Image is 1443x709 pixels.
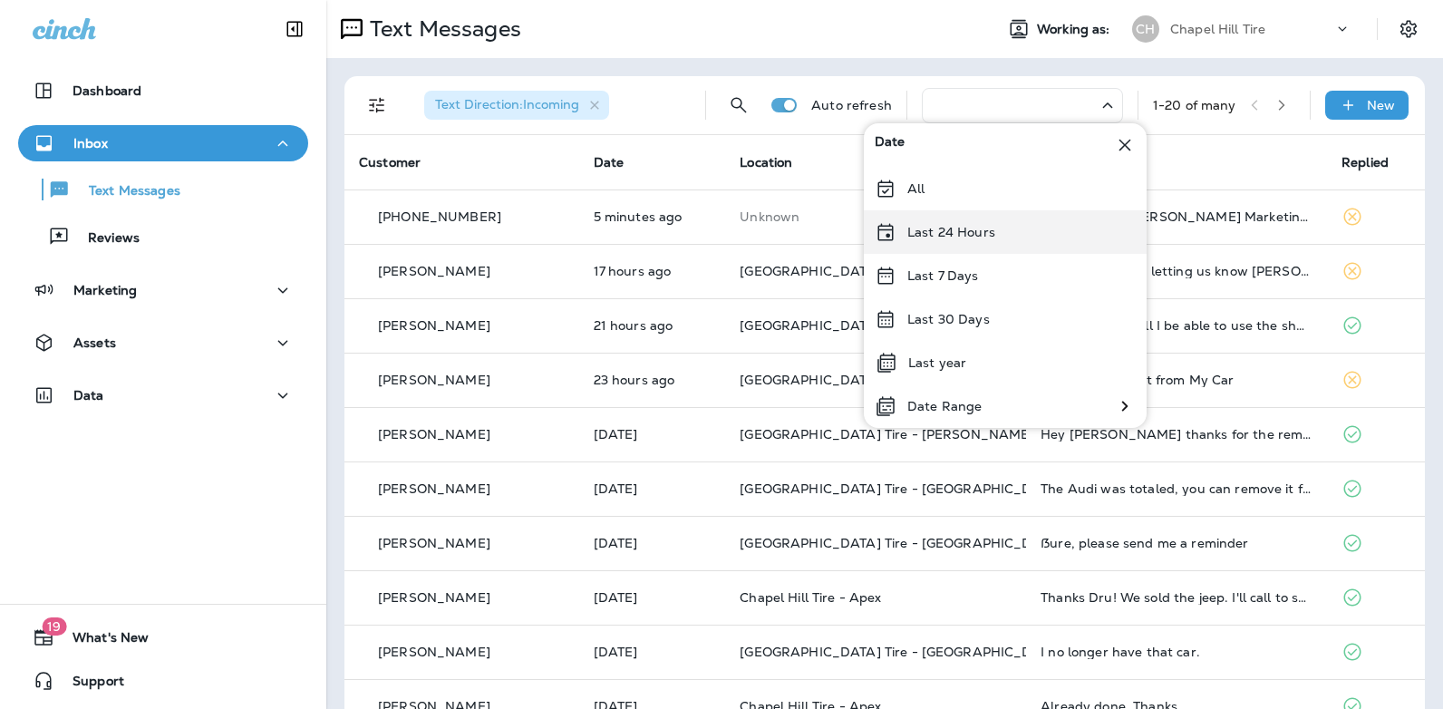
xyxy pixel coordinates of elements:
[378,318,490,333] p: [PERSON_NAME]
[18,125,308,161] button: Inbox
[18,218,308,256] button: Reviews
[907,181,925,196] p: All
[378,209,501,224] p: [PHONE_NUMBER]
[908,355,966,370] p: Last year
[1341,154,1389,170] span: Replied
[378,481,490,496] p: [PERSON_NAME]
[1132,15,1159,43] div: CH
[740,209,1012,224] p: This customer does not have a last location and the phone number they messaged is not assigned to...
[740,589,881,606] span: Chapel Hill Tire - Apex
[594,590,712,605] p: Oct 5, 2025 12:22 PM
[594,373,712,387] p: Oct 7, 2025 09:00 AM
[18,272,308,308] button: Marketing
[73,283,137,297] p: Marketing
[1041,209,1312,224] div: New Lead via Merrick Marketing, Customer Name: Mack M, Contact info: Masked phone number availabl...
[1392,13,1425,45] button: Settings
[363,15,521,43] p: Text Messages
[54,630,149,652] span: What's New
[378,645,490,659] p: [PERSON_NAME]
[18,170,308,209] button: Text Messages
[594,154,625,170] span: Date
[907,268,979,283] p: Last 7 Days
[740,317,1025,334] span: [GEOGRAPHIC_DATA] [GEOGRAPHIC_DATA]
[18,663,308,699] button: Support
[71,183,180,200] p: Text Messages
[435,96,579,112] span: Text Direction : Incoming
[1041,373,1312,387] div: I'm Driving - Sent from My Car
[740,481,1066,497] span: [GEOGRAPHIC_DATA] Tire - [GEOGRAPHIC_DATA].
[1041,536,1312,550] div: ẞure, please send me a reminder
[740,263,1062,279] span: [GEOGRAPHIC_DATA] Tire - [GEOGRAPHIC_DATA]
[18,73,308,109] button: Dashboard
[594,536,712,550] p: Oct 5, 2025 03:25 PM
[378,264,490,278] p: [PERSON_NAME]
[907,225,995,239] p: Last 24 Hours
[594,645,712,659] p: Oct 5, 2025 11:13 AM
[378,373,490,387] p: [PERSON_NAME]
[378,590,490,605] p: [PERSON_NAME]
[740,535,1066,551] span: [GEOGRAPHIC_DATA] Tire - [GEOGRAPHIC_DATA].
[70,230,140,248] p: Reviews
[73,83,141,98] p: Dashboard
[1041,264,1312,278] div: Liked “Thanks for letting us know Susan, I will update our records.”
[594,209,712,224] p: Oct 8, 2025 08:26 AM
[594,318,712,333] p: Oct 7, 2025 11:09 AM
[721,87,757,123] button: Search Messages
[740,372,1062,388] span: [GEOGRAPHIC_DATA] Tire - [GEOGRAPHIC_DATA]
[1367,98,1395,112] p: New
[1041,590,1312,605] div: Thanks Dru! We sold the jeep. I'll call to schedule an oil changed on the new vehicle when needed :)
[424,91,609,120] div: Text Direction:Incoming
[18,619,308,656] button: 19What's New
[594,481,712,496] p: Oct 6, 2025 11:21 AM
[594,427,712,442] p: Oct 6, 2025 01:34 PM
[18,325,308,361] button: Assets
[594,264,712,278] p: Oct 7, 2025 02:59 PM
[378,536,490,550] p: [PERSON_NAME]
[1041,645,1312,659] div: I no longer have that car.
[1170,22,1265,36] p: Chapel Hill Tire
[18,377,308,413] button: Data
[378,427,490,442] p: [PERSON_NAME]
[1037,22,1114,37] span: Working as:
[907,399,982,413] p: Date Range
[359,154,421,170] span: Customer
[359,87,395,123] button: Filters
[740,426,1175,442] span: [GEOGRAPHIC_DATA] Tire - [PERSON_NAME][GEOGRAPHIC_DATA]
[740,154,792,170] span: Location
[811,98,892,112] p: Auto refresh
[42,617,66,636] span: 19
[1153,98,1236,112] div: 1 - 20 of many
[1041,318,1312,333] div: Ok thank you, will I be able to use the shuttle either when I drop the car off or pick it up?
[73,388,104,403] p: Data
[73,136,108,151] p: Inbox
[1041,481,1312,496] div: The Audi was totaled, you can remove it from my profile please
[54,674,124,695] span: Support
[740,644,1062,660] span: [GEOGRAPHIC_DATA] Tire - [GEOGRAPHIC_DATA]
[907,312,990,326] p: Last 30 Days
[875,134,906,156] span: Date
[269,11,320,47] button: Collapse Sidebar
[1041,427,1312,442] div: Hey Sean thanks for the reminder, I took my vehicle to your Crabtree location. Have a great day.
[73,335,116,350] p: Assets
